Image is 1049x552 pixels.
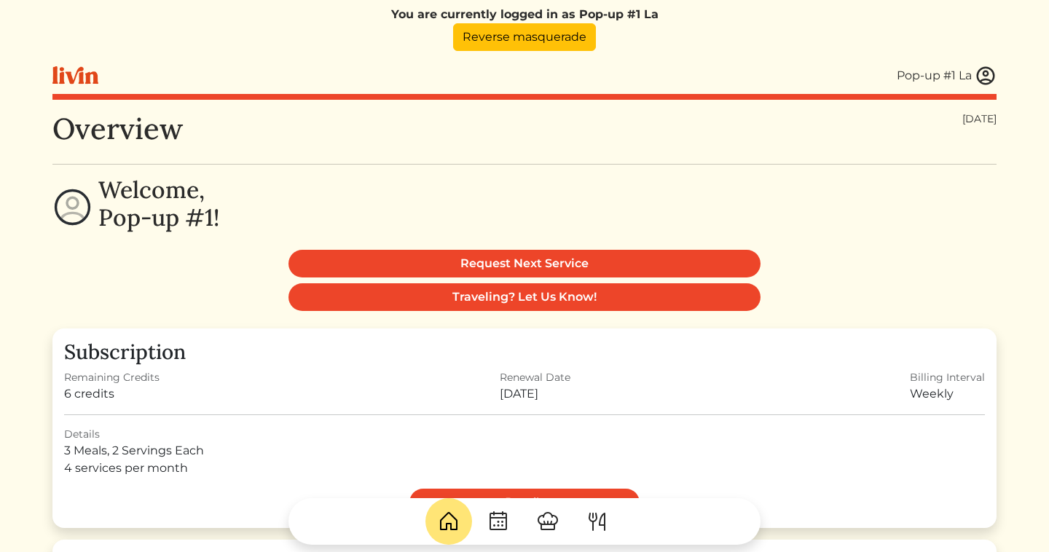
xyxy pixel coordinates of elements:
[64,460,985,477] div: 4 services per month
[98,176,219,232] h2: Welcome, Pop-up #1!
[910,370,985,385] div: Billing Interval
[487,510,510,533] img: CalendarDots-5bcf9d9080389f2a281d69619e1c85352834be518fbc73d9501aef674afc0d57.svg
[288,250,761,277] a: Request Next Service
[64,370,160,385] div: Remaining Credits
[910,385,985,403] div: Weekly
[975,65,997,87] img: user_account-e6e16d2ec92f44fc35f99ef0dc9cddf60790bfa021a6ecb1c896eb5d2907b31c.svg
[453,23,596,51] a: Reverse masquerade
[64,442,985,460] div: 3 Meals, 2 Servings Each
[52,187,93,227] img: profile-circle-6dcd711754eaac681cb4e5fa6e5947ecf152da99a3a386d1f417117c42b37ef2.svg
[897,67,972,84] div: Pop-up #1 La
[586,510,609,533] img: ForkKnife-55491504ffdb50bab0c1e09e7649658475375261d09fd45db06cec23bce548bf.svg
[64,340,985,365] h3: Subscription
[64,385,160,403] div: 6 credits
[536,510,559,533] img: ChefHat-a374fb509e4f37eb0702ca99f5f64f3b6956810f32a249b33092029f8484b388.svg
[52,111,183,146] h1: Overview
[962,111,997,127] div: [DATE]
[288,283,761,311] a: Traveling? Let Us Know!
[64,427,985,442] div: Details
[52,66,98,84] img: livin-logo-a0d97d1a881af30f6274990eb6222085a2533c92bbd1e4f22c21b4f0d0e3210c.svg
[500,370,570,385] div: Renewal Date
[437,510,460,533] img: House-9bf13187bcbb5817f509fe5e7408150f90897510c4275e13d0d5fca38e0b5951.svg
[500,385,570,403] div: [DATE]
